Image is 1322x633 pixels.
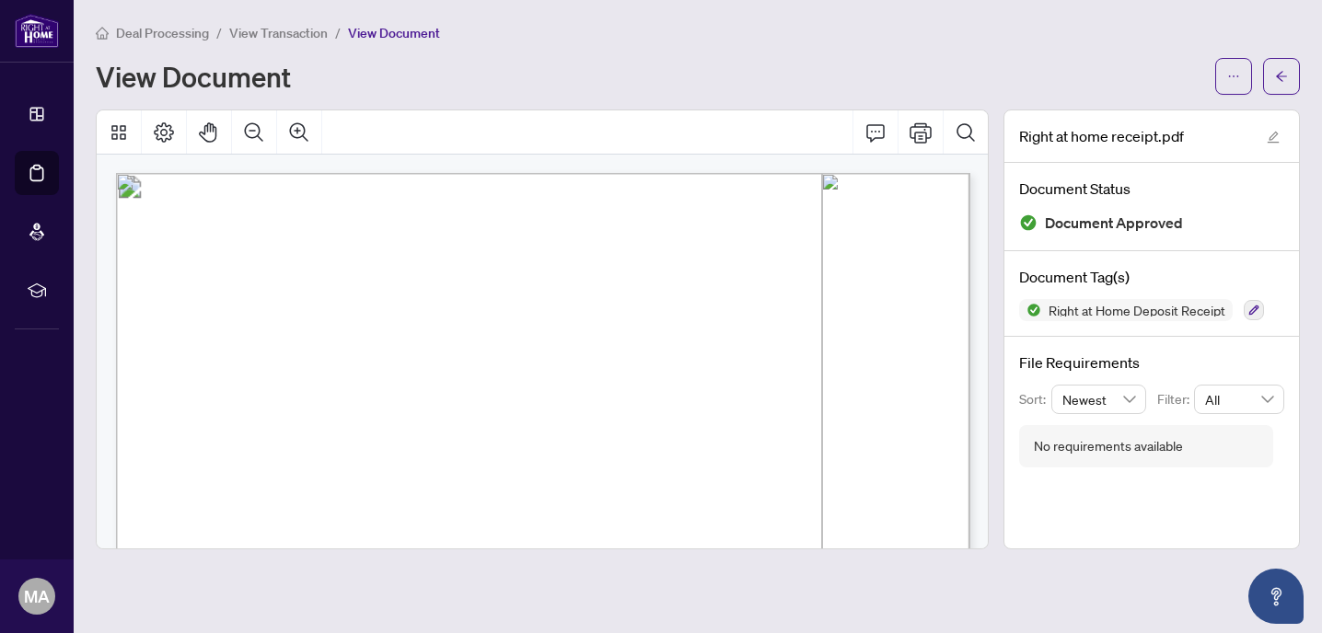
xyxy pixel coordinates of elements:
li: / [335,22,341,43]
span: View Transaction [229,25,328,41]
img: Document Status [1019,213,1038,232]
h4: Document Status [1019,178,1284,200]
div: No requirements available [1034,436,1183,456]
span: ellipsis [1227,70,1240,83]
span: MA [24,583,50,609]
p: Filter: [1157,389,1194,409]
span: Right at home receipt.pdf [1019,125,1184,147]
span: arrow-left [1275,70,1288,83]
span: Deal Processing [116,25,209,41]
li: / [216,22,222,43]
span: home [96,27,109,40]
button: Open asap [1248,569,1304,624]
span: Right at Home Deposit Receipt [1041,304,1233,316]
h4: Document Tag(s) [1019,266,1284,288]
span: View Document [348,25,440,41]
p: Sort: [1019,389,1051,409]
span: edit [1267,131,1280,144]
span: Newest [1062,386,1136,413]
img: logo [15,14,59,48]
h1: View Document [96,62,291,91]
h4: File Requirements [1019,351,1284,374]
img: Status Icon [1019,299,1041,321]
span: Document Approved [1045,211,1183,236]
span: All [1205,386,1273,413]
